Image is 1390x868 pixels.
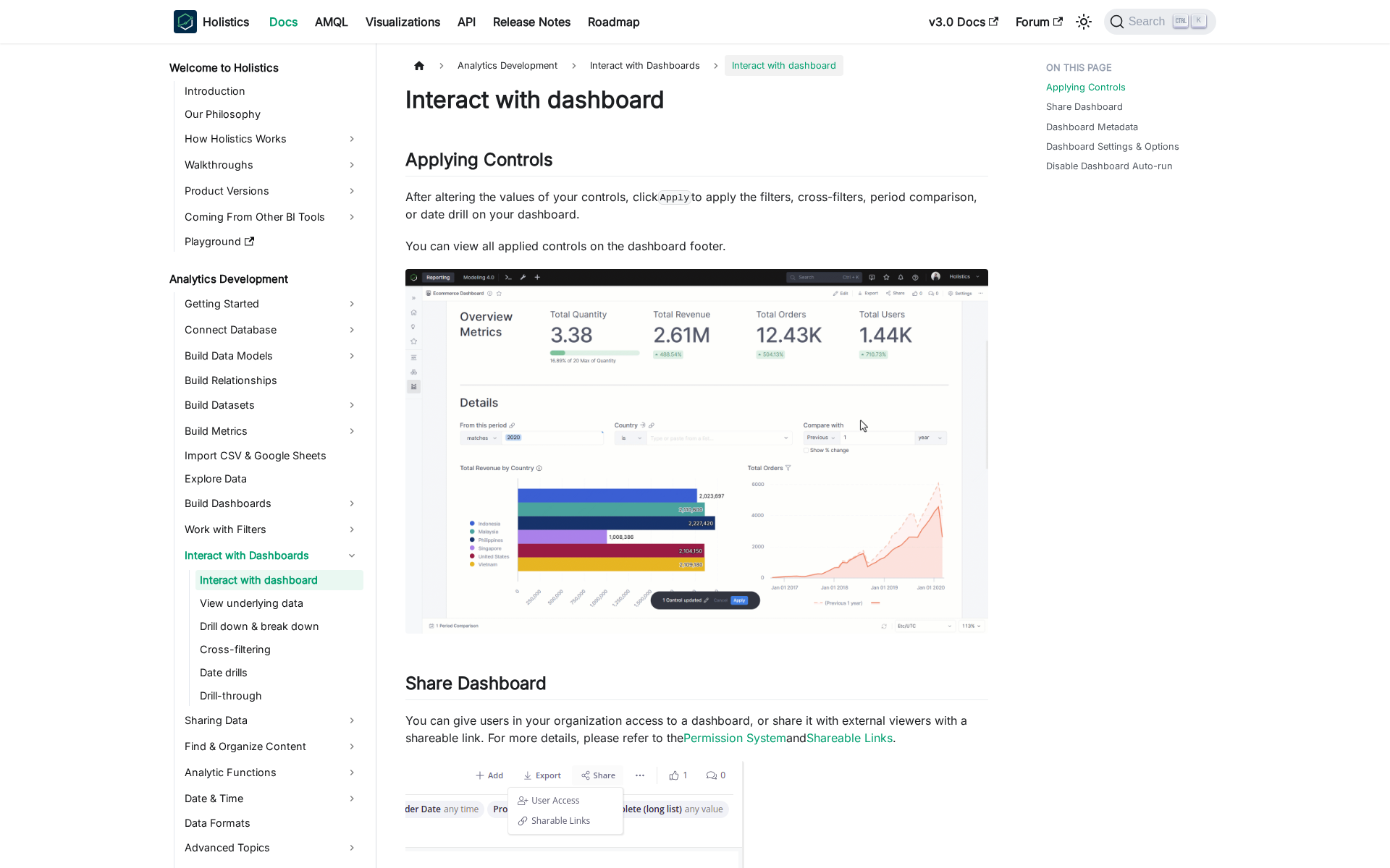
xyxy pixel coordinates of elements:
a: Release Notes [484,10,579,33]
b: Holistics [203,13,249,30]
a: Dashboard Metadata [1046,120,1138,134]
a: Roadmap [579,10,649,33]
a: Disable Dashboard Auto-run [1046,159,1173,173]
h1: Interact with dashboard [405,85,988,114]
a: Coming From Other BI Tools [180,205,363,229]
a: Drill down & break down [195,616,363,637]
a: Permission System [683,731,786,745]
a: Forum [1007,10,1071,33]
button: Switch between dark and light mode (currently light mode) [1072,10,1095,33]
a: View underlying data [195,593,363,613]
h2: Share Dashboard [405,673,988,700]
span: Interact with dashboard [725,55,843,76]
span: Analytics Development [450,55,565,76]
span: Search [1124,15,1174,28]
a: Visualizations [357,10,449,33]
p: After altering the values of your controls, click to apply the filters, cross-filters, period com... [405,188,988,223]
a: Welcome to Holistics [165,58,363,78]
a: Docs [261,10,306,33]
p: You can give users in your organization access to a dashboard, or share it with external viewers ... [405,712,988,746]
a: Build Data Models [180,344,363,367]
a: Introduction [180,81,363,101]
span: Interact with Dashboards [583,55,707,76]
a: Sharing Data [180,709,363,732]
a: Share Dashboard [1046,100,1123,114]
a: Our Philosophy [180,104,363,124]
a: Cross-filtering [195,639,363,660]
kbd: K [1192,14,1206,27]
a: Work with Filters [180,518,363,541]
a: Build Datasets [180,393,363,417]
p: You can view all applied controls on the dashboard footer. [405,237,988,255]
a: Playground [180,231,363,252]
a: Date drills [195,663,363,683]
a: Interact with Dashboards [180,544,363,567]
a: Import CSV & Google Sheets [180,446,363,466]
a: Build Dashboards [180,492,363,515]
a: Applying Controls [1046,80,1126,94]
a: Date & Time [180,787,363,810]
a: Dashboard Settings & Options [1046,140,1179,153]
a: v3.0 Docs [920,10,1007,33]
code: Apply [658,190,691,205]
a: Home page [405,55,433,76]
a: Advanced Topics [180,836,363,859]
a: Shareable Links [806,731,893,745]
a: Explore Data [180,469,363,489]
a: API [449,10,484,33]
a: Data Formats [180,813,363,833]
a: Interact with dashboard [195,570,363,590]
nav: Docs sidebar [159,43,376,868]
a: AMQL [306,10,357,33]
a: Product Versions [180,179,363,203]
a: How Holistics Works [180,127,363,150]
h2: Applying Controls [405,149,988,176]
a: Drill-through [195,686,363,706]
nav: Breadcrumbs [405,55,988,76]
a: Find & Organize Content [180,735,363,758]
a: Walkthroughs [180,153,363,176]
img: Holistics [174,10,197,33]
a: Analytics Development [165,269,363,289]
a: HolisticsHolistics [174,10,249,33]
a: Build Relationships [180,370,363,391]
a: Connect Database [180,318,363,341]
a: Analytic Functions [180,761,363,784]
a: Getting Started [180,292,363,315]
button: Search (Ctrl+K) [1104,9,1216,35]
a: Build Metrics [180,420,363,443]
